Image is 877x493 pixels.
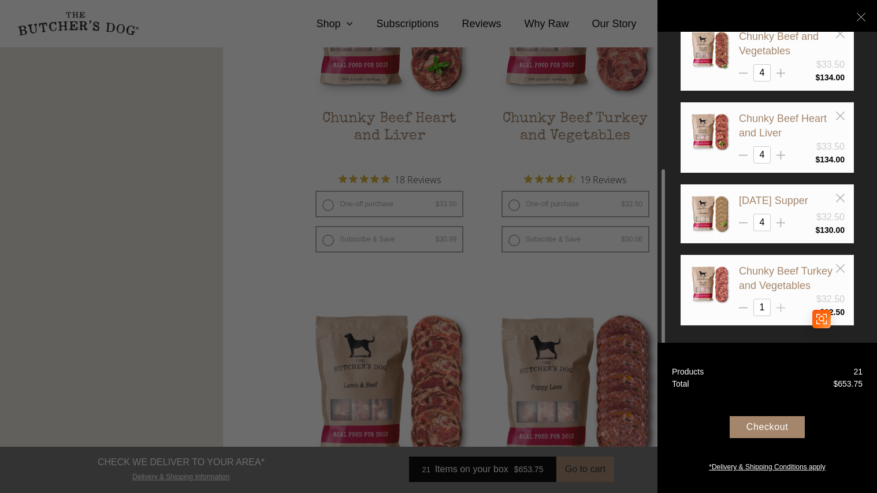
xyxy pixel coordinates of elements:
span: $ [820,307,824,317]
bdi: 134.00 [815,155,845,164]
div: $33.50 [816,140,845,154]
div: $32.50 [816,292,845,306]
span: $ [815,73,820,82]
img: Chunky Beef Heart and Liver [690,112,730,152]
img: Sunday Supper [690,194,730,234]
bdi: 134.00 [815,73,845,82]
div: Checkout [730,416,805,438]
a: [DATE] Supper [739,195,808,206]
img: Chunky Beef Turkey and Vegetables [690,264,730,305]
div: Products [672,366,704,378]
a: Chunky Beef Turkey and Vegetables [739,265,833,291]
div: $33.50 [816,58,845,72]
div: Total [672,378,689,390]
a: Products 21 Total $653.75 Checkout [657,343,877,493]
bdi: 653.75 [833,379,863,388]
span: $ [833,379,838,388]
bdi: 32.50 [820,307,845,317]
a: *Delivery & Shipping Conditions apply [657,459,877,472]
div: 21 [853,366,863,378]
div: $32.50 [816,210,845,224]
span: $ [815,225,820,235]
bdi: 130.00 [815,225,845,235]
a: Chunky Beef Heart and Liver [739,113,827,139]
span: $ [815,155,820,164]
